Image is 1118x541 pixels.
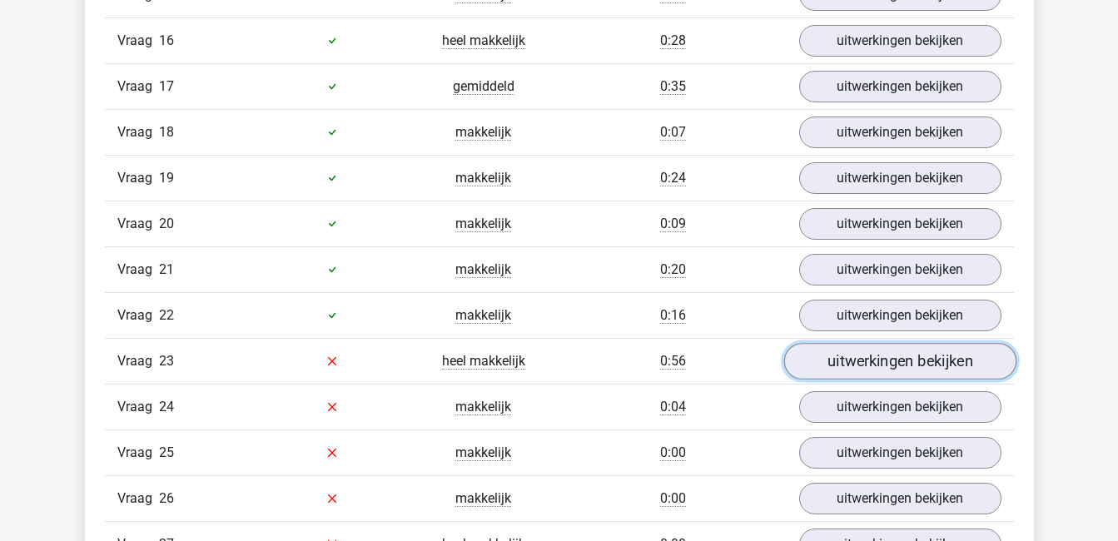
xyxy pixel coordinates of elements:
span: 21 [159,261,174,277]
a: uitwerkingen bekijken [783,343,1016,380]
span: 23 [159,353,174,369]
span: heel makkelijk [442,32,525,49]
span: 19 [159,170,174,186]
span: 22 [159,307,174,323]
span: makkelijk [455,124,511,141]
span: 0:35 [660,78,686,95]
span: gemiddeld [453,78,514,95]
span: Vraag [117,489,159,509]
span: 25 [159,444,174,460]
span: Vraag [117,305,159,325]
span: Vraag [117,351,159,371]
a: uitwerkingen bekijken [799,162,1001,194]
span: 18 [159,124,174,140]
span: heel makkelijk [442,353,525,370]
span: Vraag [117,260,159,280]
span: 24 [159,399,174,414]
a: uitwerkingen bekijken [799,300,1001,331]
span: 0:28 [660,32,686,49]
a: uitwerkingen bekijken [799,208,1001,240]
span: makkelijk [455,444,511,461]
a: uitwerkingen bekijken [799,483,1001,514]
span: 16 [159,32,174,48]
span: 0:00 [660,490,686,507]
a: uitwerkingen bekijken [799,117,1001,148]
span: makkelijk [455,216,511,232]
span: 0:24 [660,170,686,186]
span: 26 [159,490,174,506]
a: uitwerkingen bekijken [799,25,1001,57]
span: Vraag [117,31,159,51]
span: 0:20 [660,261,686,278]
a: uitwerkingen bekijken [799,391,1001,423]
span: makkelijk [455,307,511,324]
span: 17 [159,78,174,94]
span: 0:09 [660,216,686,232]
span: 0:16 [660,307,686,324]
span: makkelijk [455,399,511,415]
span: Vraag [117,443,159,463]
a: uitwerkingen bekijken [799,71,1001,102]
span: Vraag [117,122,159,142]
span: 0:04 [660,399,686,415]
span: Vraag [117,168,159,188]
span: Vraag [117,214,159,234]
span: Vraag [117,77,159,97]
span: makkelijk [455,261,511,278]
a: uitwerkingen bekijken [799,254,1001,285]
span: makkelijk [455,490,511,507]
span: 20 [159,216,174,231]
a: uitwerkingen bekijken [799,437,1001,469]
span: 0:07 [660,124,686,141]
span: 0:00 [660,444,686,461]
span: makkelijk [455,170,511,186]
span: 0:56 [660,353,686,370]
span: Vraag [117,397,159,417]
